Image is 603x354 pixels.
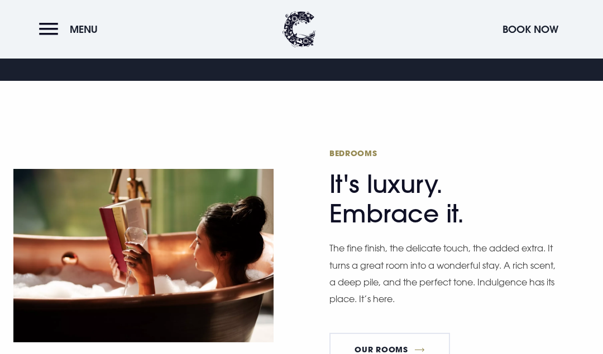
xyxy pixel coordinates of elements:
p: The fine finish, the delicate touch, the added extra. It turns a great room into a wonderful stay... [329,240,558,308]
button: Menu [39,17,103,41]
h2: It's luxury. Embrace it. [329,148,547,229]
span: Bedrooms [329,148,547,158]
span: Menu [70,23,98,36]
img: Clandeboye Lodge [283,11,316,47]
img: Clandeboye Lodge Hotel in Northern Ireland [13,169,274,342]
button: Book Now [497,17,564,41]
